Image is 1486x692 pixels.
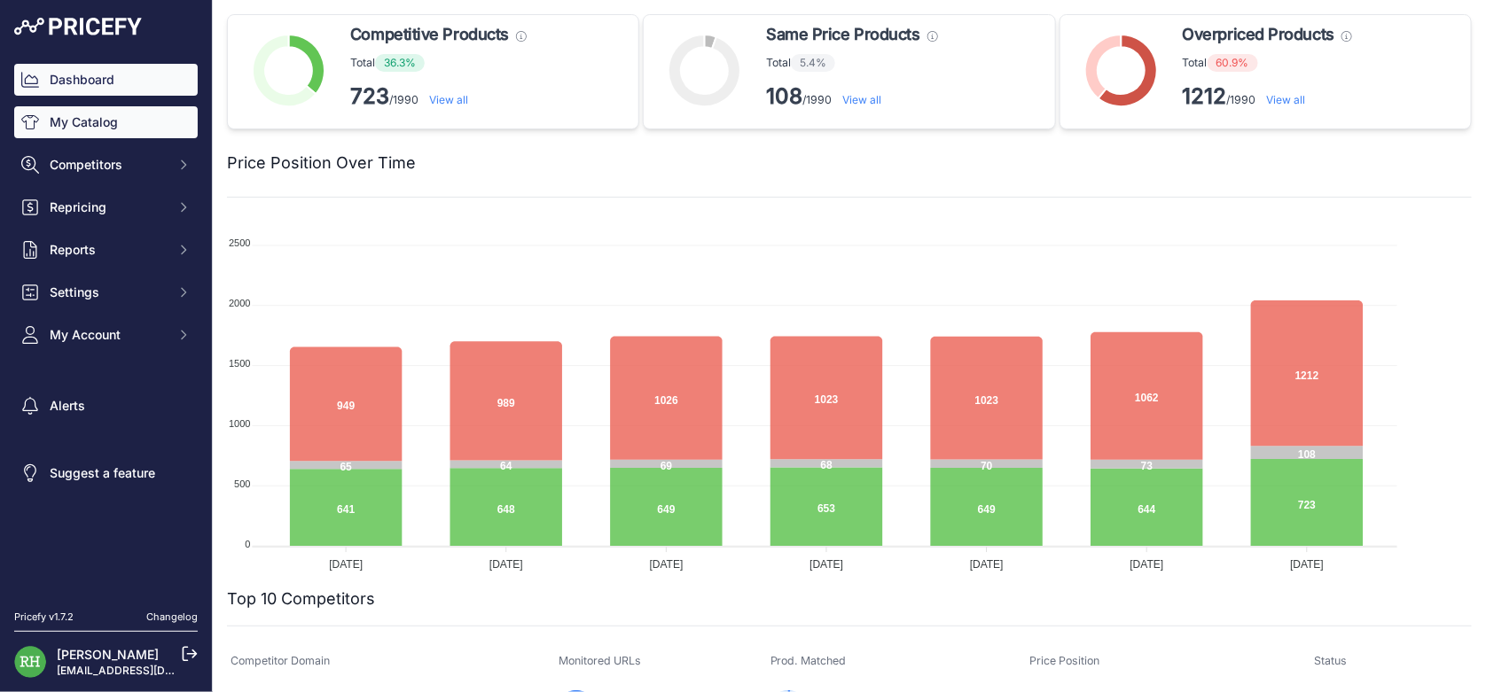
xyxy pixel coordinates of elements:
[766,83,802,109] strong: 108
[766,22,919,47] span: Same Price Products
[229,358,250,369] tspan: 1500
[429,93,468,106] a: View all
[50,198,166,216] span: Repricing
[14,276,198,308] button: Settings
[970,558,1004,571] tspan: [DATE]
[1267,93,1306,106] a: View all
[791,54,835,72] span: 5.4%
[14,319,198,351] button: My Account
[57,664,242,677] a: [EMAIL_ADDRESS][DOMAIN_NAME]
[489,558,523,571] tspan: [DATE]
[14,234,198,266] button: Reports
[227,587,375,611] h2: Top 10 Competitors
[766,54,937,72] p: Total
[1183,83,1227,109] strong: 1212
[1314,654,1347,667] span: Status
[14,64,198,588] nav: Sidebar
[229,298,250,308] tspan: 2000
[1183,54,1352,72] p: Total
[350,82,527,111] p: /1990
[227,151,416,175] h2: Price Position Over Time
[245,539,250,549] tspan: 0
[770,654,847,667] span: Prod. Matched
[1183,22,1334,47] span: Overpriced Products
[229,238,250,249] tspan: 2500
[14,390,198,422] a: Alerts
[231,654,330,667] span: Competitor Domain
[1290,558,1324,571] tspan: [DATE]
[50,284,166,301] span: Settings
[50,156,166,174] span: Competitors
[842,93,881,106] a: View all
[50,241,166,259] span: Reports
[1183,82,1352,111] p: /1990
[1029,654,1099,667] span: Price Position
[14,191,198,223] button: Repricing
[14,64,198,96] a: Dashboard
[234,478,250,489] tspan: 500
[350,22,509,47] span: Competitive Products
[1208,54,1258,72] span: 60.9%
[329,558,363,571] tspan: [DATE]
[146,610,198,623] a: Changelog
[1130,558,1164,571] tspan: [DATE]
[14,18,142,35] img: Pricefy Logo
[14,457,198,489] a: Suggest a feature
[350,54,527,72] p: Total
[559,654,641,667] span: Monitored URLs
[14,106,198,138] a: My Catalog
[229,418,250,429] tspan: 1000
[766,82,937,111] p: /1990
[809,558,843,571] tspan: [DATE]
[375,54,425,72] span: 36.3%
[14,149,198,181] button: Competitors
[14,610,74,625] div: Pricefy v1.7.2
[50,326,166,344] span: My Account
[650,558,684,571] tspan: [DATE]
[57,647,159,662] a: [PERSON_NAME]
[350,83,389,109] strong: 723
